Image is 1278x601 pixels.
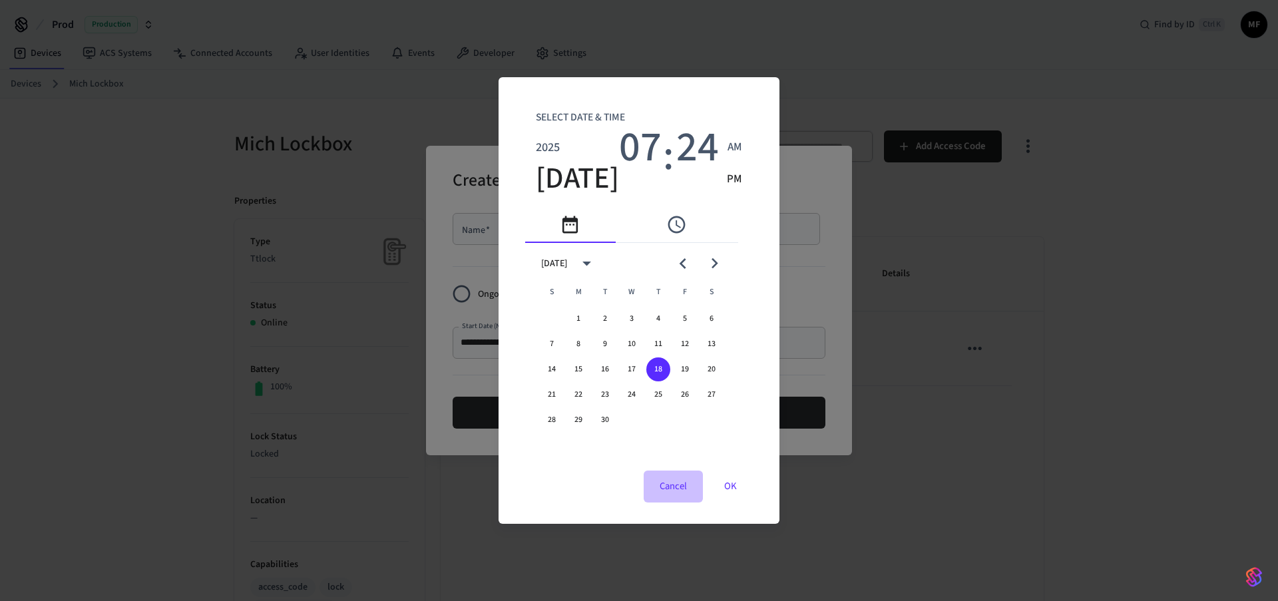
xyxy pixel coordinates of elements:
[536,104,625,132] span: Select date & time
[644,471,703,502] button: Cancel
[593,307,617,331] button: 2
[536,164,619,196] button: [DATE]
[593,383,617,407] button: 23
[566,307,590,331] button: 1
[619,132,662,164] button: 07
[676,132,719,164] button: 24
[620,383,644,407] button: 24
[593,408,617,432] button: 30
[540,408,564,432] button: 28
[619,123,662,172] span: 07
[540,357,564,381] button: 14
[536,161,619,198] span: [DATE]
[708,471,753,502] button: OK
[540,279,564,305] span: Sunday
[525,206,616,243] button: pick date
[620,332,644,356] button: 10
[593,279,617,305] span: Tuesday
[727,164,742,196] button: PM
[673,307,697,331] button: 5
[632,206,722,243] button: pick time
[566,408,590,432] button: 29
[541,257,567,271] div: [DATE]
[700,383,724,407] button: 27
[536,132,560,164] button: 2025
[566,357,590,381] button: 15
[620,307,644,331] button: 3
[728,139,742,156] span: AM
[667,248,698,279] button: Previous month
[646,357,670,381] button: 18
[593,357,617,381] button: 16
[540,383,564,407] button: 21
[536,138,560,156] span: 2025
[593,332,617,356] button: 9
[620,279,644,305] span: Wednesday
[673,332,697,356] button: 12
[663,132,674,196] span: :
[727,171,742,188] span: PM
[646,307,670,331] button: 4
[699,248,730,279] button: Next month
[1246,566,1262,588] img: SeamLogoGradient.69752ec5.svg
[566,332,590,356] button: 8
[566,279,590,305] span: Monday
[700,357,724,381] button: 20
[676,123,719,172] span: 24
[700,279,724,305] span: Saturday
[540,332,564,356] button: 7
[620,357,644,381] button: 17
[566,383,590,407] button: 22
[646,279,670,305] span: Thursday
[673,357,697,381] button: 19
[673,383,697,407] button: 26
[700,307,724,331] button: 6
[673,279,697,305] span: Friday
[700,332,724,356] button: 13
[646,383,670,407] button: 25
[646,332,670,356] button: 11
[571,248,602,279] button: calendar view is open, switch to year view
[727,132,742,164] button: AM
